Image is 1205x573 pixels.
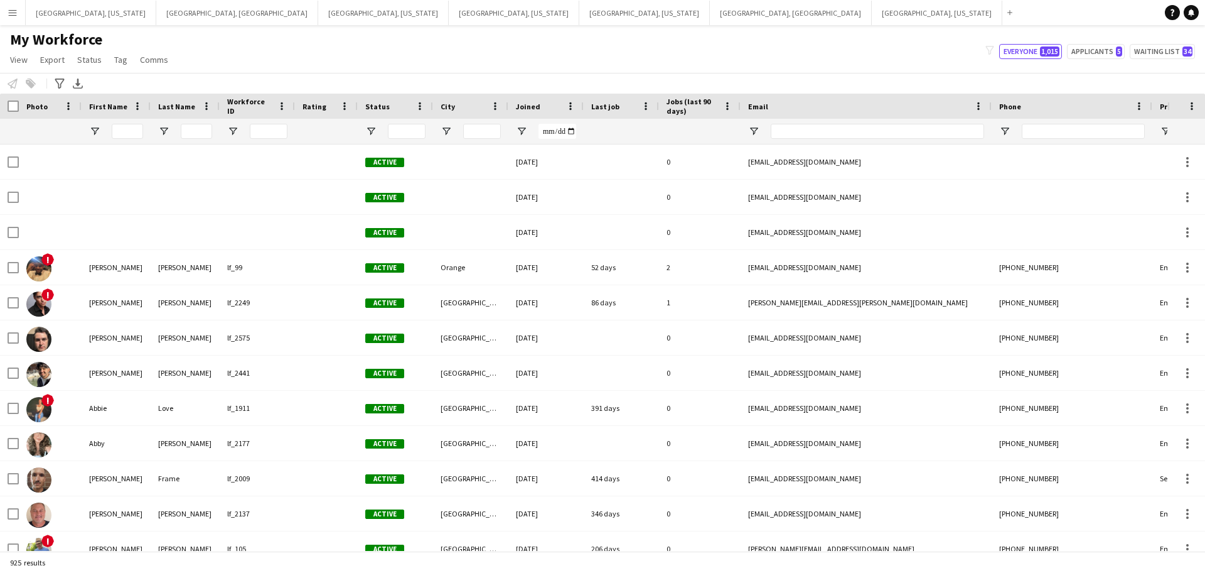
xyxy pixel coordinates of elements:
[584,461,659,496] div: 414 days
[388,124,426,139] input: Status Filter Input
[584,391,659,425] div: 391 days
[151,356,220,390] div: [PERSON_NAME]
[151,391,220,425] div: Love
[741,532,992,566] div: [PERSON_NAME][EMAIL_ADDRESS][DOMAIN_NAME]
[365,158,404,167] span: Active
[433,426,508,461] div: [GEOGRAPHIC_DATA]
[158,102,195,111] span: Last Name
[151,426,220,461] div: [PERSON_NAME]
[741,320,992,355] div: [EMAIL_ADDRESS][DOMAIN_NAME]
[365,545,404,554] span: Active
[992,356,1152,390] div: [PHONE_NUMBER]
[433,391,508,425] div: [GEOGRAPHIC_DATA]
[659,391,741,425] div: 0
[999,126,1010,137] button: Open Filter Menu
[26,467,51,493] img: Adam Frame
[77,54,102,65] span: Status
[508,285,584,320] div: [DATE]
[771,124,984,139] input: Email Filter Input
[220,320,295,355] div: lf_2575
[52,76,67,91] app-action-btn: Advanced filters
[365,193,404,202] span: Active
[741,215,992,249] div: [EMAIL_ADDRESS][DOMAIN_NAME]
[365,228,404,237] span: Active
[365,474,404,484] span: Active
[463,124,501,139] input: City Filter Input
[5,52,33,68] a: View
[26,327,51,352] img: Aaron Peralta
[365,298,404,308] span: Active
[992,320,1152,355] div: [PHONE_NUMBER]
[365,263,404,273] span: Active
[584,285,659,320] div: 86 days
[659,320,741,355] div: 0
[659,356,741,390] div: 0
[1130,44,1195,59] button: Waiting list34
[659,532,741,566] div: 0
[26,503,51,528] img: Adam Orr
[82,320,151,355] div: [PERSON_NAME]
[659,250,741,285] div: 2
[220,496,295,531] div: lf_2137
[449,1,579,25] button: [GEOGRAPHIC_DATA], [US_STATE]
[508,391,584,425] div: [DATE]
[10,30,102,49] span: My Workforce
[433,532,508,566] div: [GEOGRAPHIC_DATA]
[82,532,151,566] div: [PERSON_NAME]
[35,52,70,68] a: Export
[508,426,584,461] div: [DATE]
[135,52,173,68] a: Comms
[26,1,156,25] button: [GEOGRAPHIC_DATA], [US_STATE]
[151,250,220,285] div: [PERSON_NAME]
[365,334,404,343] span: Active
[151,532,220,566] div: [PERSON_NAME]
[992,285,1152,320] div: [PHONE_NUMBER]
[741,496,992,531] div: [EMAIL_ADDRESS][DOMAIN_NAME]
[158,126,169,137] button: Open Filter Menu
[992,461,1152,496] div: [PHONE_NUMBER]
[70,76,85,91] app-action-btn: Export XLSX
[250,124,287,139] input: Workforce ID Filter Input
[1116,46,1122,57] span: 5
[516,126,527,137] button: Open Filter Menu
[741,250,992,285] div: [EMAIL_ADDRESS][DOMAIN_NAME]
[659,215,741,249] div: 0
[82,426,151,461] div: Abby
[26,397,51,422] img: Abbie Love
[659,180,741,214] div: 0
[433,356,508,390] div: [GEOGRAPHIC_DATA]
[999,44,1062,59] button: Everyone1,015
[1160,102,1185,111] span: Profile
[591,102,619,111] span: Last job
[26,102,48,111] span: Photo
[741,461,992,496] div: [EMAIL_ADDRESS][DOMAIN_NAME]
[584,250,659,285] div: 52 days
[227,97,272,116] span: Workforce ID
[26,292,51,317] img: Aaron Hanick
[710,1,872,25] button: [GEOGRAPHIC_DATA], [GEOGRAPHIC_DATA]
[741,426,992,461] div: [EMAIL_ADDRESS][DOMAIN_NAME]
[992,532,1152,566] div: [PHONE_NUMBER]
[741,145,992,179] div: [EMAIL_ADDRESS][DOMAIN_NAME]
[26,256,51,281] img: Aaron Bolton
[151,496,220,531] div: [PERSON_NAME]
[748,102,768,111] span: Email
[1022,124,1145,139] input: Phone Filter Input
[659,461,741,496] div: 0
[748,126,759,137] button: Open Filter Menu
[992,426,1152,461] div: [PHONE_NUMBER]
[114,54,127,65] span: Tag
[41,253,54,266] span: !
[220,356,295,390] div: lf_2441
[10,54,28,65] span: View
[109,52,132,68] a: Tag
[220,461,295,496] div: lf_2009
[365,404,404,413] span: Active
[156,1,318,25] button: [GEOGRAPHIC_DATA], [GEOGRAPHIC_DATA]
[220,391,295,425] div: lf_1911
[41,288,54,301] span: !
[72,52,107,68] a: Status
[82,391,151,425] div: Abbie
[82,250,151,285] div: [PERSON_NAME]
[441,126,452,137] button: Open Filter Menu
